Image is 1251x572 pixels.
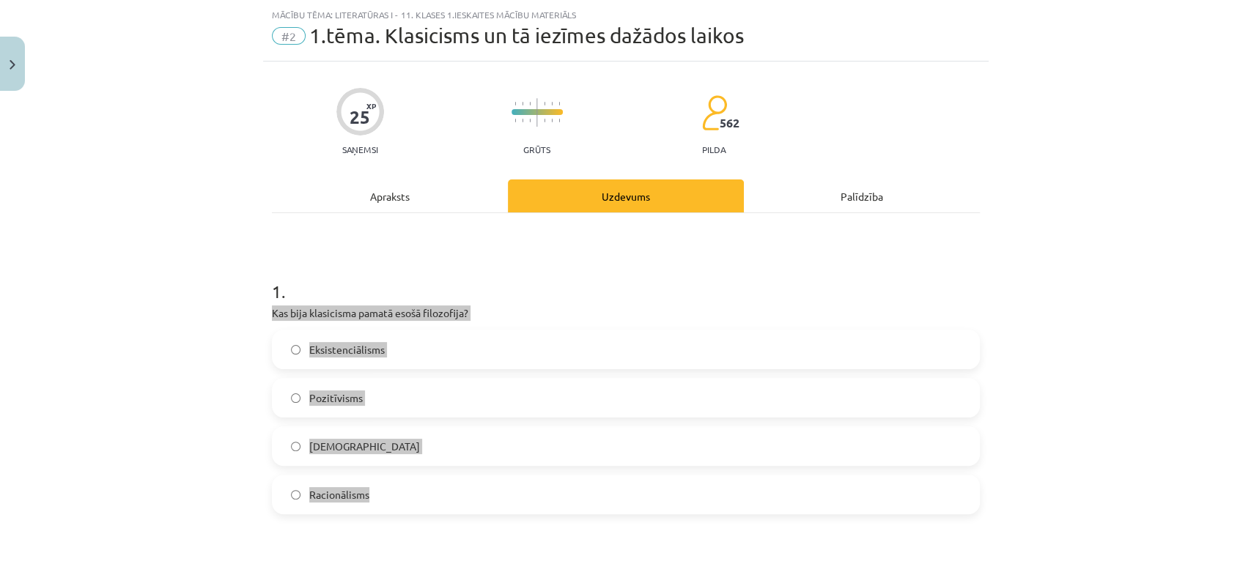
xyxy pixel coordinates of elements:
h1: 1 . [272,256,980,301]
span: Racionālisms [309,487,369,502]
img: icon-short-line-57e1e144782c952c97e751825c79c345078a6d821885a25fce030b3d8c18986b.svg [529,119,531,122]
div: Uzdevums [508,179,744,212]
span: 562 [720,116,739,130]
div: Apraksts [272,179,508,212]
img: icon-close-lesson-0947bae3869378f0d4975bcd49f059093ad1ed9edebbc8119c70593378902aed.svg [10,60,15,70]
span: 1.tēma. Klasicisms un tā iezīmes dažādos laikos [309,23,744,48]
img: icon-short-line-57e1e144782c952c97e751825c79c345078a6d821885a25fce030b3d8c18986b.svg [514,102,516,105]
input: Racionālisms [291,490,300,499]
img: icon-long-line-d9ea69661e0d244f92f715978eff75569469978d946b2353a9bb055b3ed8787d.svg [536,98,538,127]
img: icon-short-line-57e1e144782c952c97e751825c79c345078a6d821885a25fce030b3d8c18986b.svg [514,119,516,122]
p: Saņemsi [336,144,384,155]
input: Pozitīvisms [291,393,300,403]
img: icon-short-line-57e1e144782c952c97e751825c79c345078a6d821885a25fce030b3d8c18986b.svg [544,102,545,105]
img: icon-short-line-57e1e144782c952c97e751825c79c345078a6d821885a25fce030b3d8c18986b.svg [522,119,523,122]
span: Eksistenciālisms [309,342,385,357]
img: icon-short-line-57e1e144782c952c97e751825c79c345078a6d821885a25fce030b3d8c18986b.svg [551,119,553,122]
img: icon-short-line-57e1e144782c952c97e751825c79c345078a6d821885a25fce030b3d8c18986b.svg [529,102,531,105]
p: Grūts [523,144,550,155]
span: Pozitīvisms [309,390,363,406]
span: #2 [272,27,306,45]
span: XP [366,102,376,110]
img: students-c634bb4e5e11cddfef0936a35e636f08e4e9abd3cc4e673bd6f9a4125e45ecb1.svg [701,94,727,131]
img: icon-short-line-57e1e144782c952c97e751825c79c345078a6d821885a25fce030b3d8c18986b.svg [558,102,560,105]
img: icon-short-line-57e1e144782c952c97e751825c79c345078a6d821885a25fce030b3d8c18986b.svg [558,119,560,122]
img: icon-short-line-57e1e144782c952c97e751825c79c345078a6d821885a25fce030b3d8c18986b.svg [522,102,523,105]
p: Kas bija klasicisma pamatā esošā filozofija? [272,305,980,321]
div: 25 [350,107,370,127]
p: pilda [702,144,726,155]
input: Eksistenciālisms [291,345,300,354]
span: [DEMOGRAPHIC_DATA] [309,439,420,454]
div: Palīdzība [744,179,980,212]
img: icon-short-line-57e1e144782c952c97e751825c79c345078a6d821885a25fce030b3d8c18986b.svg [551,102,553,105]
input: [DEMOGRAPHIC_DATA] [291,442,300,451]
div: Mācību tēma: Literatūras i - 11. klases 1.ieskaites mācību materiāls [272,10,980,20]
img: icon-short-line-57e1e144782c952c97e751825c79c345078a6d821885a25fce030b3d8c18986b.svg [544,119,545,122]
